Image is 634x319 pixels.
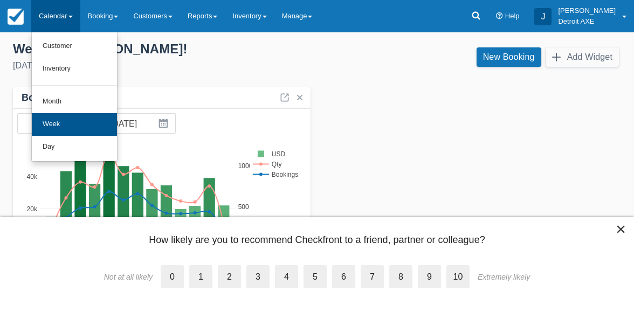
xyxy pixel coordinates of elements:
button: Close [616,220,626,238]
i: Help [496,13,503,20]
a: Customer [32,35,117,58]
input: End Date [93,114,154,133]
a: Month [32,91,117,113]
input: Start Date [18,114,78,133]
div: J [534,8,552,25]
div: Booking Volume [22,92,98,104]
div: Welcome , [PERSON_NAME] ! [13,41,308,57]
span: Help [505,12,520,20]
label: 9 [418,265,441,288]
div: Not at all likely [104,273,153,281]
label: 0 [161,265,184,288]
label: 8 [389,265,412,288]
label: 1 [189,265,212,288]
div: How likely are you to recommend Checkfront to a friend, partner or colleague? [16,233,618,252]
p: [PERSON_NAME] [558,5,616,16]
label: 5 [304,265,327,288]
a: Week [32,113,117,136]
label: 2 [218,265,241,288]
a: Day [32,136,117,158]
a: Inventory [32,58,117,80]
ul: Calendar [31,32,118,162]
img: checkfront-main-nav-mini-logo.png [8,9,24,25]
div: Extremely likely [478,273,530,281]
label: 10 [446,265,470,288]
label: 4 [275,265,298,288]
button: Interact with the calendar and add the check-in date for your trip. [154,114,175,133]
div: [DATE] [13,59,308,72]
label: 6 [332,265,355,288]
label: 3 [246,265,270,288]
label: 7 [361,265,384,288]
p: Detroit AXE [558,16,616,27]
